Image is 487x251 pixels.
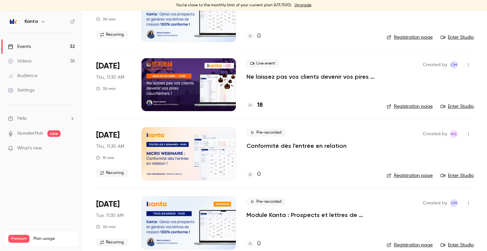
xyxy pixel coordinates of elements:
div: Nov 4 Tue, 11:30 AM (Europe/Paris) [96,196,131,249]
div: Videos [8,58,31,64]
span: Pre-recorded [246,129,286,137]
h4: 18 [257,101,263,110]
span: Recurring [96,31,128,39]
span: Created by [423,199,447,207]
a: Conformité dès l'entrée en relation [246,142,347,150]
a: Enter Studio [441,172,474,179]
a: Registration page [387,242,433,248]
span: [DATE] [96,130,120,141]
a: Enter Studio [441,242,474,248]
span: [DATE] [96,199,120,210]
div: 30 min [96,17,116,22]
a: 0 [246,170,261,179]
div: Oct 30 Thu, 11:30 AM (Europe/Paris) [96,127,131,180]
a: Ne laissez pas vos clients devenir vos pires cauchemars ! [246,73,376,81]
div: Audience [8,72,37,79]
span: new [47,130,61,137]
span: Thu, 11:30 AM [96,74,124,81]
span: NG [451,130,457,138]
h4: 0 [257,32,261,41]
span: Recurring [96,238,128,246]
span: What's new [17,145,42,152]
h6: Kanta [25,18,38,25]
span: CM [451,61,457,69]
img: Kanta [8,16,19,27]
span: [DATE] [96,61,120,71]
a: 18 [246,101,263,110]
a: Module Kanta : Prospects et lettres de mission [246,211,376,219]
div: 15 min [96,155,114,160]
span: Plan usage [33,236,75,241]
h4: 0 [257,170,261,179]
div: Events [8,43,31,50]
span: Thu, 11:30 AM [96,143,124,150]
span: Nicolas Guitard [450,130,458,138]
a: Enter Studio [441,103,474,110]
span: Created by [423,130,447,138]
span: Pre-recorded [246,198,286,206]
div: Settings [8,87,34,94]
span: Charlotte MARTEL [450,199,458,207]
span: Premium [8,235,29,243]
div: 30 min [96,224,116,230]
a: Enter Studio [441,34,474,41]
span: Recurring [96,169,128,177]
span: Help [17,115,27,122]
span: Created by [423,61,447,69]
span: CM [451,199,457,207]
a: Registration page [387,34,433,41]
span: Tue, 11:30 AM [96,212,124,219]
a: SpeakerHub [17,130,43,137]
a: Registration page [387,103,433,110]
div: Oct 30 Thu, 11:30 AM (Europe/Paris) [96,58,131,111]
a: Upgrade [295,3,311,8]
a: Registration page [387,172,433,179]
a: 0 [246,32,261,41]
a: 0 [246,239,261,248]
span: Live event [246,60,279,67]
iframe: Noticeable Trigger [67,146,75,151]
li: help-dropdown-opener [8,115,75,122]
div: 30 min [96,86,116,91]
h4: 0 [257,239,261,248]
span: Charlotte MARTEL [450,61,458,69]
